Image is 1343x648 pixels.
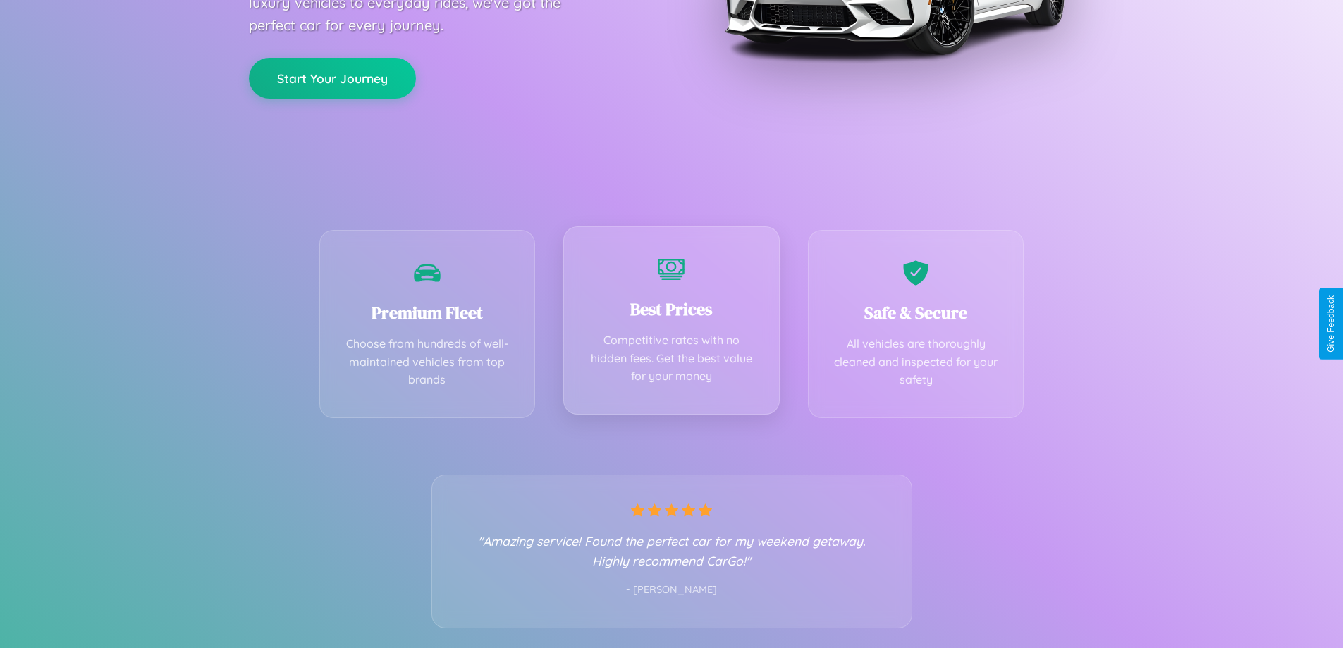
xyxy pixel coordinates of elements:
h3: Safe & Secure [830,301,1002,324]
button: Start Your Journey [249,58,416,99]
h3: Premium Fleet [341,301,514,324]
p: Choose from hundreds of well-maintained vehicles from top brands [341,335,514,389]
div: Give Feedback [1326,295,1336,353]
p: All vehicles are thoroughly cleaned and inspected for your safety [830,335,1002,389]
p: - [PERSON_NAME] [460,581,883,599]
h3: Best Prices [585,298,758,321]
p: Competitive rates with no hidden fees. Get the best value for your money [585,331,758,386]
p: "Amazing service! Found the perfect car for my weekend getaway. Highly recommend CarGo!" [460,531,883,570]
